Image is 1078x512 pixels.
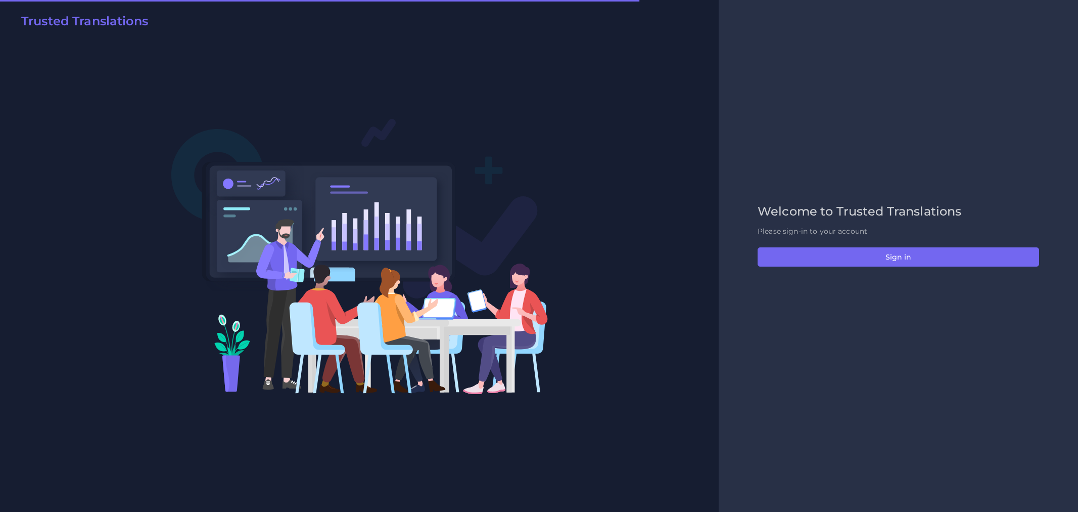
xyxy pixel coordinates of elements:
[758,204,1039,219] h2: Welcome to Trusted Translations
[21,14,148,29] h2: Trusted Translations
[171,118,548,395] img: Login V2
[14,14,148,32] a: Trusted Translations
[758,226,1039,237] p: Please sign-in to your account
[758,247,1039,267] button: Sign in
